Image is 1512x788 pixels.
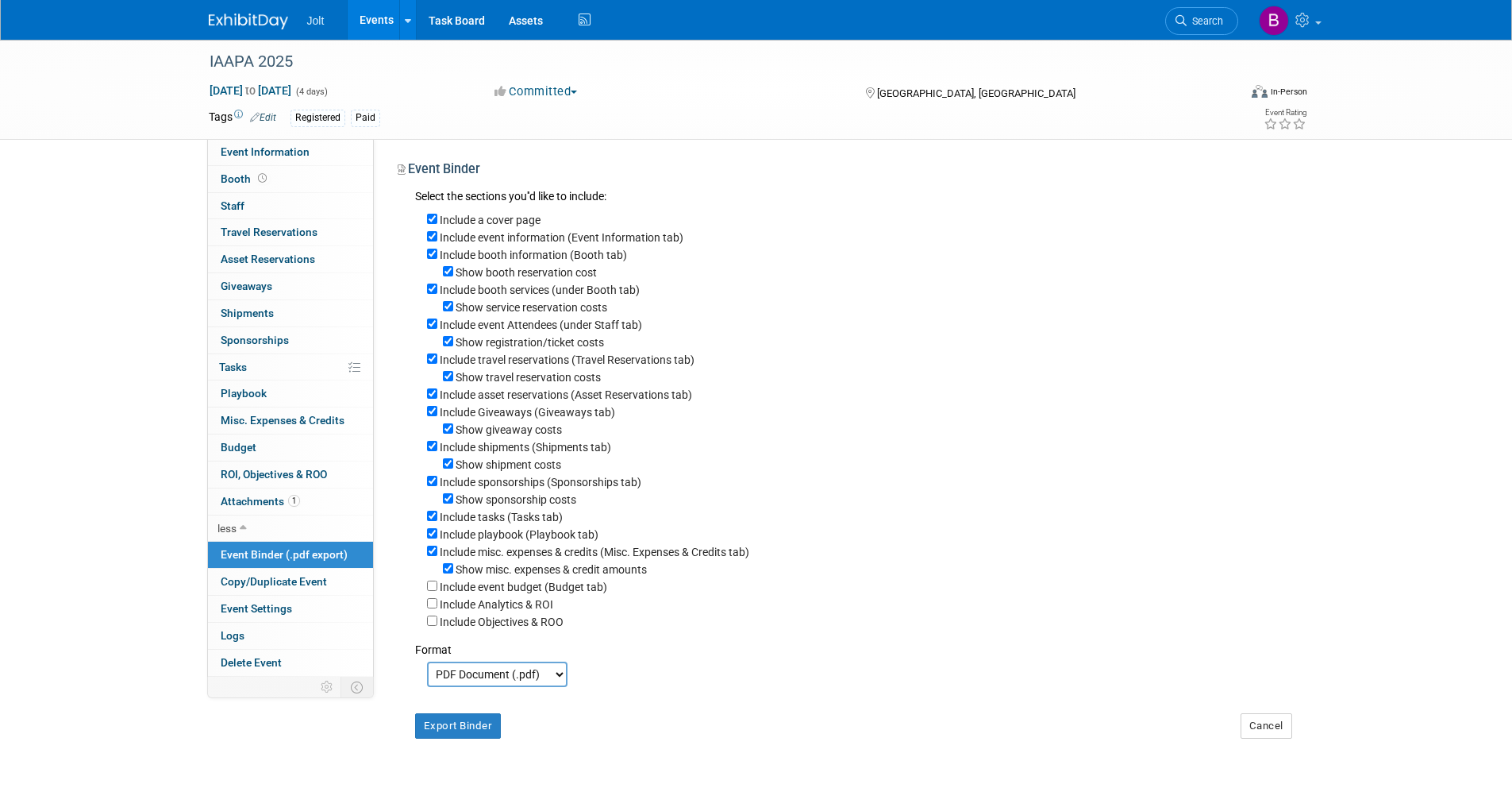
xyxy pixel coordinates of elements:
a: Shipments [208,300,373,326]
span: [GEOGRAPHIC_DATA], [GEOGRAPHIC_DATA] [877,87,1075,99]
label: Show misc. expenses & credit amounts [456,563,647,576]
div: Event Format [1145,83,1308,106]
span: Misc. Expenses & Credits [221,414,344,427]
label: Include booth information (Booth tab) [440,249,627,261]
label: Include travel reservations (Travel Reservations tab) [440,353,694,366]
span: to [243,84,258,97]
span: Playbook [221,387,267,400]
label: Include tasks (Tasks tab) [440,511,563,523]
span: less [217,522,237,535]
span: Copy/Duplicate Event [221,575,327,588]
span: Booth [221,172,270,185]
a: Copy/Duplicate Event [208,569,373,595]
a: Event Binder (.pdf export) [208,542,373,568]
span: Event Information [221,145,310,158]
label: Include event budget (Budget tab) [440,581,607,593]
label: Show travel reservation costs [456,371,601,384]
span: Attachments [221,495,300,508]
img: Format-Inperson.png [1252,85,1268,98]
span: Logs [221,629,244,642]
span: Delete Event [221,656,282,669]
label: Include sponsorships (Sponsorships tab) [440,476,641,489]
label: Include event information (Event Information tab) [440,231,683,244]
label: Include asset reservations (Asset Reservations tab) [440,388,692,401]
a: Booth [208,166,373,192]
td: Personalize Event Tab Strip [314,677,341,697]
div: Event Binder [398,160,1292,183]
label: Include misc. expenses & credits (Misc. Expenses & Credits tab) [440,546,749,558]
label: Show shipment costs [456,458,561,471]
label: Include event Attendees (under Staff tab) [440,319,642,331]
a: Asset Reservations [208,246,373,272]
a: Event Settings [208,596,373,622]
a: Playbook [208,380,373,407]
a: Tasks [208,354,373,380]
div: In-Person [1270,86,1307,98]
div: IAAPA 2025 [204,48,1214,76]
a: Budget [208,435,373,461]
a: Sponsorships [208,327,373,353]
label: Include Objectives & ROO [440,616,564,628]
span: Event Settings [221,602,292,615]
label: Include playbook (Playbook tab) [440,528,598,541]
label: Show registration/ticket costs [456,336,604,349]
label: Include a cover page [440,214,541,226]
button: Cancel [1241,713,1292,739]
button: Committed [489,83,583,100]
label: Show booth reservation cost [456,266,597,279]
a: Travel Reservations [208,219,373,245]
a: Event Information [208,139,373,165]
div: Event Rating [1264,109,1306,117]
div: Select the sections you''d like to include: [415,188,1292,207]
a: less [208,516,373,542]
a: Attachments1 [208,489,373,515]
span: Search [1187,15,1223,27]
span: Sponsorships [221,334,289,346]
a: Staff [208,193,373,219]
span: [DATE] [DATE] [209,83,292,98]
a: Search [1165,7,1238,35]
a: Edit [250,112,276,123]
span: Giveaways [221,280,272,292]
span: (4 days) [294,87,328,97]
img: Brooke Valderrama [1259,6,1289,36]
label: Show service reservation costs [456,301,607,314]
span: Asset Reservations [221,253,315,265]
span: Shipments [221,307,274,319]
a: Misc. Expenses & Credits [208,408,373,434]
button: Export Binder [415,713,502,739]
span: Budget [221,441,256,454]
td: Toggle Event Tabs [340,677,373,697]
a: Logs [208,623,373,649]
label: Include Analytics & ROI [440,598,553,611]
div: Format [415,630,1292,658]
span: Tasks [219,361,247,373]
span: Booth not reserved yet [255,172,270,184]
span: ROI, Objectives & ROO [221,468,327,481]
a: Giveaways [208,273,373,299]
label: Show sponsorship costs [456,493,576,506]
span: Event Binder (.pdf export) [221,548,348,561]
a: Delete Event [208,650,373,676]
div: Paid [351,110,380,126]
label: Include shipments (Shipments tab) [440,441,611,454]
label: Show giveaway costs [456,423,562,436]
img: ExhibitDay [209,14,288,29]
a: ROI, Objectives & ROO [208,462,373,488]
td: Tags [209,109,276,127]
div: Registered [290,110,345,126]
span: 1 [288,495,300,507]
span: Travel Reservations [221,226,317,238]
span: Staff [221,199,244,212]
span: Jolt [307,14,325,27]
label: Include booth services (under Booth tab) [440,284,640,296]
label: Include Giveaways (Giveaways tab) [440,406,615,419]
